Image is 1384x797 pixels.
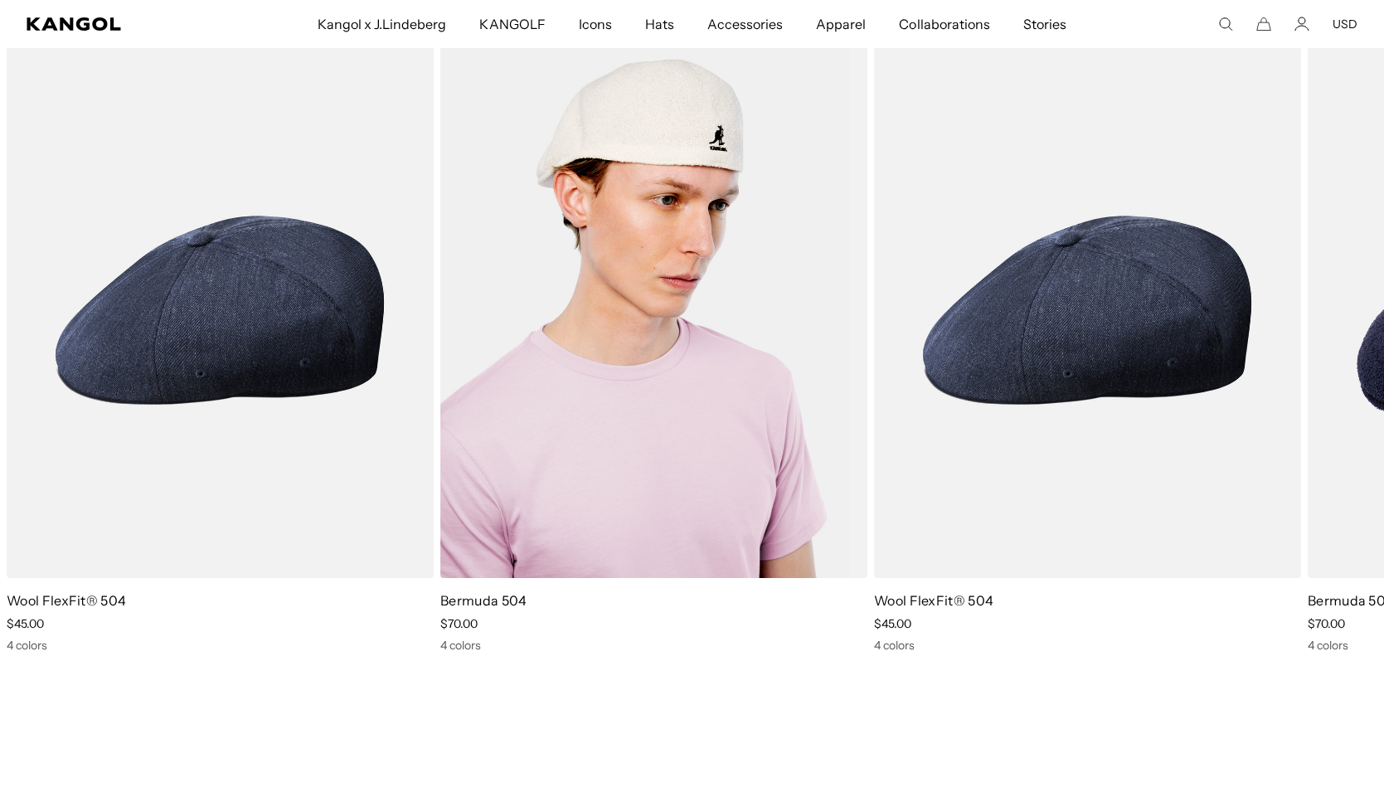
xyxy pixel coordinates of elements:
div: 2 of 2 [434,42,867,654]
a: Kangol [27,17,210,31]
button: Cart [1256,17,1271,32]
a: Wool FlexFit® 504 [7,592,126,609]
span: $70.00 [440,616,478,631]
span: $70.00 [1308,616,1345,631]
a: Account [1294,17,1309,32]
span: $45.00 [874,616,911,631]
img: Wool FlexFit® 504 [7,42,434,579]
span: $45.00 [7,616,44,631]
img: Wool FlexFit® 504 [874,42,1301,579]
div: 4 colors [874,638,1301,653]
button: USD [1333,17,1357,32]
div: 4 colors [7,638,434,653]
div: 4 colors [440,638,867,653]
summary: Search here [1218,17,1233,32]
div: 1 of 2 [867,42,1301,654]
img: Bermuda 504 [440,42,867,579]
a: Wool FlexFit® 504 [874,592,993,609]
a: Bermuda 504 [440,592,527,609]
